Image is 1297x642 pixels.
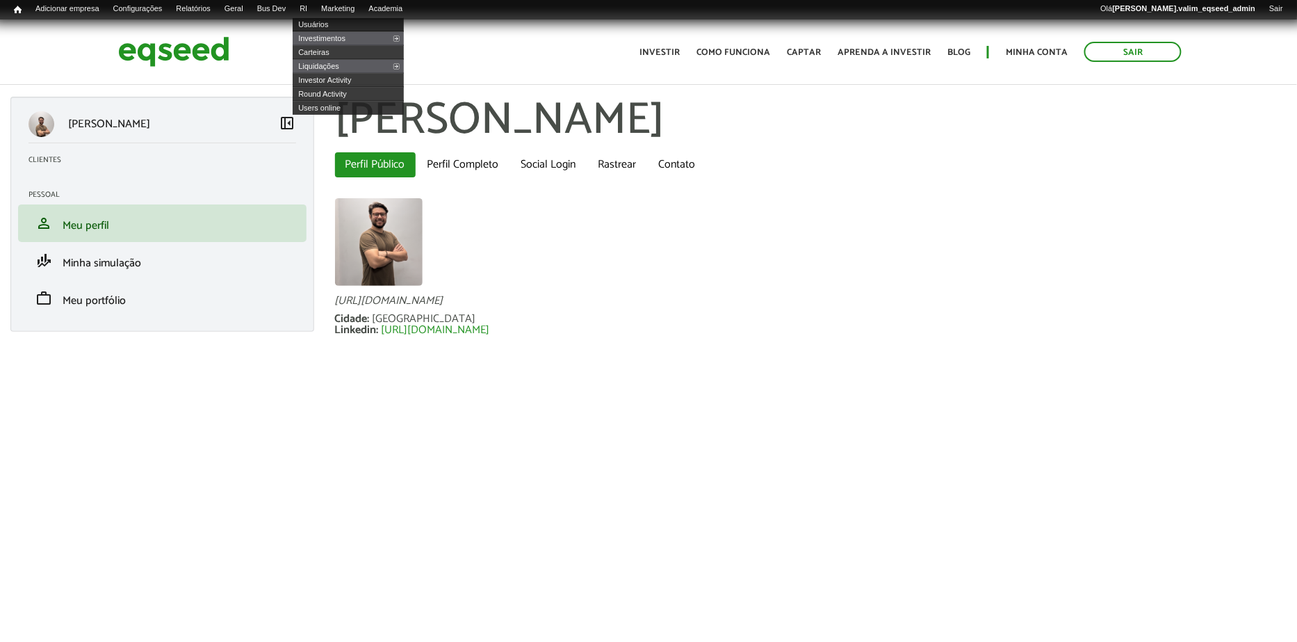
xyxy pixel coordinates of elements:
strong: [PERSON_NAME].valim_eqseed_admin [1113,4,1256,13]
a: workMeu portfólio [28,290,296,307]
span: Meu perfil [63,216,109,235]
a: Blog [947,48,970,57]
span: work [35,290,52,307]
a: Sair [1084,42,1182,62]
a: Olá[PERSON_NAME].valim_eqseed_admin [1094,3,1263,15]
a: Contato [648,152,706,177]
a: Como funciona [696,48,770,57]
a: Configurações [106,3,170,15]
div: Linkedin [335,325,382,336]
a: finance_modeMinha simulação [28,252,296,269]
a: Rastrear [588,152,647,177]
span: : [377,321,379,339]
a: Social Login [511,152,587,177]
span: Meu portfólio [63,291,126,310]
a: Investir [639,48,680,57]
span: Início [14,5,22,15]
a: Geral [218,3,250,15]
a: Academia [362,3,410,15]
a: Perfil Público [335,152,416,177]
h1: [PERSON_NAME] [335,97,1287,145]
h2: Pessoal [28,191,307,199]
li: Minha simulação [18,242,307,280]
a: [URL][DOMAIN_NAME] [382,325,490,336]
p: [PERSON_NAME] [68,118,150,131]
div: Cidade [335,314,373,325]
div: [GEOGRAPHIC_DATA] [373,314,476,325]
a: Relatórios [169,3,217,15]
li: Meu portfólio [18,280,307,317]
a: Minha conta [1006,48,1068,57]
span: Minha simulação [63,254,141,273]
a: Bus Dev [250,3,293,15]
h2: Clientes [28,156,307,164]
a: Sair [1262,3,1290,15]
span: person [35,215,52,232]
a: Colapsar menu [279,115,296,134]
a: RI [293,3,314,15]
a: Marketing [314,3,361,15]
a: personMeu perfil [28,215,296,232]
span: left_panel_close [279,115,296,131]
a: Perfil Completo [417,152,509,177]
span: : [368,310,370,328]
a: Adicionar empresa [28,3,106,15]
a: Aprenda a investir [838,48,931,57]
div: [URL][DOMAIN_NAME] [335,296,1287,307]
img: EqSeed [118,33,229,70]
a: Ver perfil do usuário. [335,198,423,286]
a: Captar [787,48,821,57]
a: Início [7,3,28,17]
a: Usuários [293,17,404,31]
img: Foto de Leonardo Valim [335,198,423,286]
span: finance_mode [35,252,52,269]
li: Meu perfil [18,204,307,242]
